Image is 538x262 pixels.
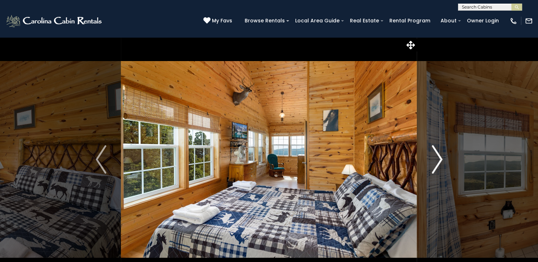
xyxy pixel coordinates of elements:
span: My Favs [212,17,232,24]
img: mail-regular-white.png [525,17,533,25]
a: About [437,15,460,26]
img: arrow [96,145,106,174]
a: Real Estate [346,15,383,26]
a: Rental Program [386,15,434,26]
a: Browse Rentals [241,15,288,26]
img: arrow [432,145,442,174]
img: White-1-2.png [5,14,104,28]
a: My Favs [203,17,234,25]
img: phone-regular-white.png [510,17,517,25]
a: Owner Login [463,15,502,26]
a: Local Area Guide [292,15,343,26]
